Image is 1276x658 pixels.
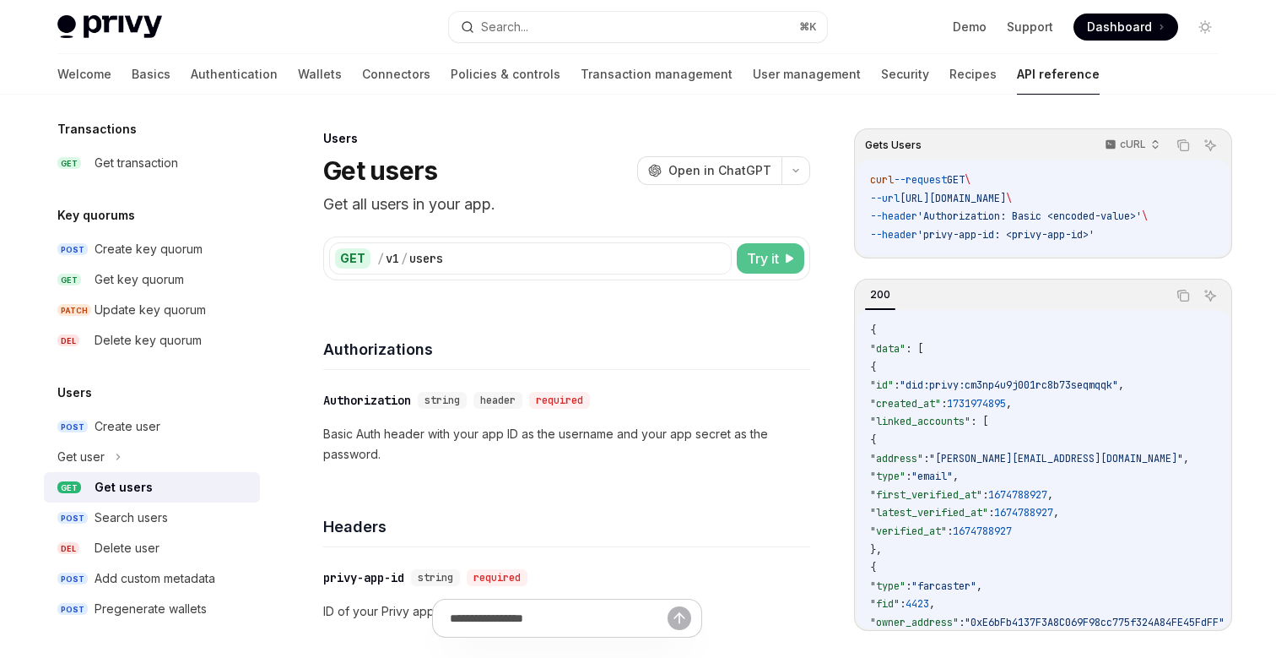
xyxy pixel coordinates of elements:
span: "first_verified_at" [870,488,982,502]
div: Add custom metadata [95,568,215,589]
span: }, [870,543,882,557]
h5: Users [57,383,92,403]
span: 1731974895 [947,397,1006,411]
span: 'Authorization: Basic <encoded-value>' [917,209,1142,223]
span: { [870,324,876,337]
a: GETGet key quorum [44,264,260,295]
div: Search... [481,17,528,37]
div: / [377,250,384,267]
a: PATCHUpdate key quorum [44,295,260,325]
button: Ask AI [1199,285,1221,307]
div: Get transaction [95,153,178,173]
span: header [480,394,516,407]
button: Copy the contents from the code block [1172,285,1194,307]
a: Welcome [57,54,111,95]
span: DEL [57,542,79,555]
span: "[PERSON_NAME][EMAIL_ADDRESS][DOMAIN_NAME]" [929,452,1183,465]
div: Update key quorum [95,300,206,320]
a: POSTAdd custom metadata [44,563,260,594]
span: , [976,579,982,593]
span: GET [57,481,81,494]
span: : [941,397,947,411]
span: GET [57,157,81,170]
span: "did:privy:cm3np4u9j001rc8b73seqmqqk" [900,378,1118,392]
span: GET [57,274,81,286]
span: POST [57,243,88,256]
span: DEL [57,334,79,347]
span: Open in ChatGPT [668,162,771,179]
span: , [953,470,959,483]
div: Create user [95,416,160,437]
div: Get key quorum [95,269,184,290]
span: PATCH [57,304,91,317]
span: : [947,525,953,538]
a: DELDelete user [44,533,260,563]
span: POST [57,603,88,616]
div: Search users [95,508,168,528]
a: GETGet transaction [44,148,260,178]
a: Policies & controls [451,54,560,95]
span: : [900,597,906,611]
span: [URL][DOMAIN_NAME] [900,192,1006,205]
span: "fid" [870,597,900,611]
a: Wallets [298,54,342,95]
span: : [894,378,900,392]
h4: Headers [323,515,810,538]
div: Delete user [95,538,159,558]
div: / [401,250,408,267]
span: "type" [870,579,906,593]
a: DELDelete key quorum [44,325,260,356]
span: : [988,506,994,519]
div: required [529,392,590,409]
span: "farcaster" [911,579,976,593]
button: Try it [737,243,804,274]
span: POST [57,573,88,585]
span: Dashboard [1087,19,1152,35]
span: Gets Users [865,139,922,152]
span: --header [870,209,917,223]
span: 1674788927 [988,488,1047,502]
div: 200 [865,285,895,305]
span: , [1118,378,1124,392]
span: 'privy-app-id: <privy-app-id>' [917,228,1095,242]
a: Support [1007,19,1053,35]
span: "id" [870,378,894,392]
span: --url [870,192,900,205]
span: "address" [870,452,923,465]
a: User management [753,54,861,95]
button: Copy the contents from the code block [1172,134,1194,156]
div: Authorization [323,392,411,409]
span: : [ [971,415,988,428]
p: cURL [1120,138,1146,151]
span: : [906,579,911,593]
div: Pregenerate wallets [95,599,207,619]
a: GETGet users [44,472,260,503]
button: Send message [668,606,691,630]
div: Delete key quorum [95,330,202,351]
div: Get user [57,447,105,467]
a: POSTSearch users [44,503,260,533]
a: Demo [953,19,987,35]
span: , [1006,397,1012,411]
div: users [409,250,443,267]
span: --request [894,173,947,187]
button: Ask AI [1199,134,1221,156]
span: --header [870,228,917,242]
h4: Authorizations [323,338,810,361]
h1: Get users [323,155,437,186]
div: Create key quorum [95,239,203,259]
p: Get all users in your app. [323,193,810,216]
span: ⌘ K [799,20,817,34]
a: Dashboard [1073,14,1178,41]
span: : [959,616,965,629]
a: POSTCreate key quorum [44,234,260,264]
span: : [982,488,988,502]
span: curl [870,173,894,187]
span: string [418,571,453,585]
span: { [870,433,876,447]
a: Recipes [949,54,997,95]
span: { [870,361,876,374]
span: 1674788927 [953,525,1012,538]
span: "data" [870,342,906,356]
span: , [1053,506,1059,519]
